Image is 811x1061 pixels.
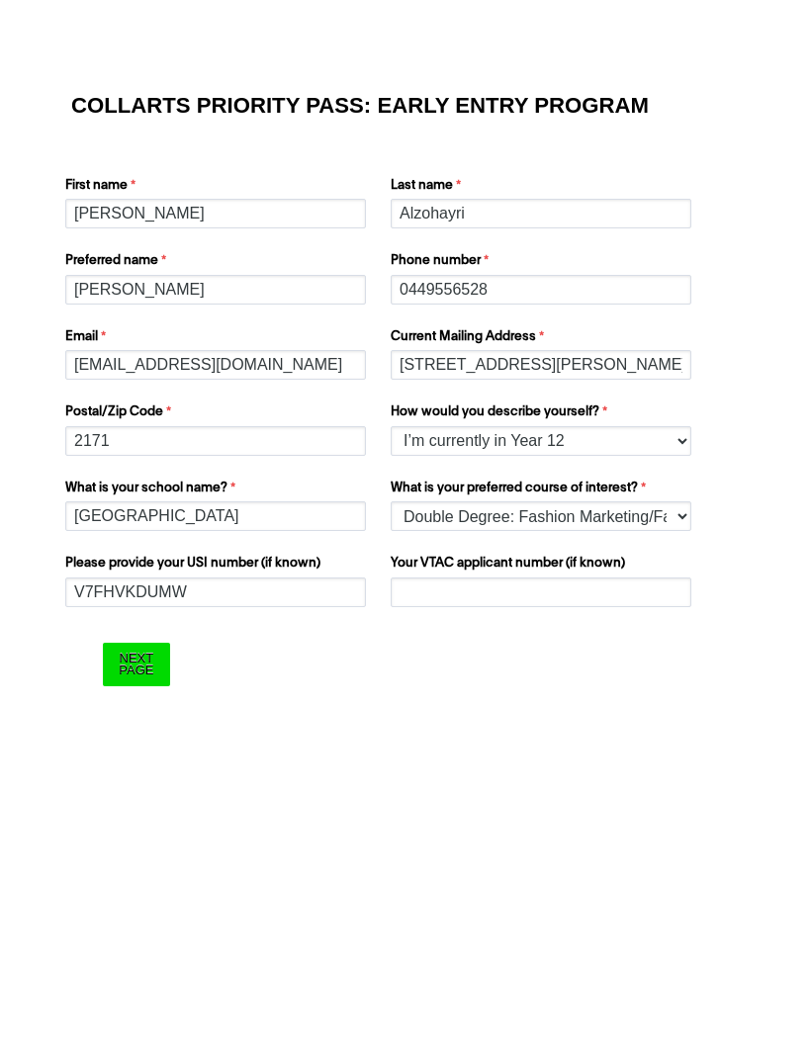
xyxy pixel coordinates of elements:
[65,275,366,305] input: Preferred name
[391,402,696,426] label: How would you describe yourself?
[391,426,691,456] select: How would you describe yourself?
[391,176,696,200] label: Last name
[391,275,691,305] input: Phone number
[65,251,371,275] label: Preferred name
[391,199,691,228] input: Last name
[65,350,366,380] input: Email
[65,577,366,607] input: Please provide your USI number (if known)
[65,554,371,577] label: Please provide your USI number (if known)
[65,479,371,502] label: What is your school name?
[391,479,696,502] label: What is your preferred course of interest?
[71,96,740,116] h1: COLLARTS PRIORITY PASS: EARLY ENTRY PROGRAM
[65,402,371,426] label: Postal/Zip Code
[391,350,691,380] input: Current Mailing Address
[391,554,696,577] label: Your VTAC applicant number (if known)
[103,643,169,685] input: Next Page
[65,501,366,531] input: What is your school name?
[65,327,371,351] label: Email
[65,176,371,200] label: First name
[391,327,696,351] label: Current Mailing Address
[391,577,691,607] input: Your VTAC applicant number (if known)
[65,426,366,456] input: Postal/Zip Code
[391,251,696,275] label: Phone number
[65,199,366,228] input: First name
[391,501,691,531] select: What is your preferred course of interest?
